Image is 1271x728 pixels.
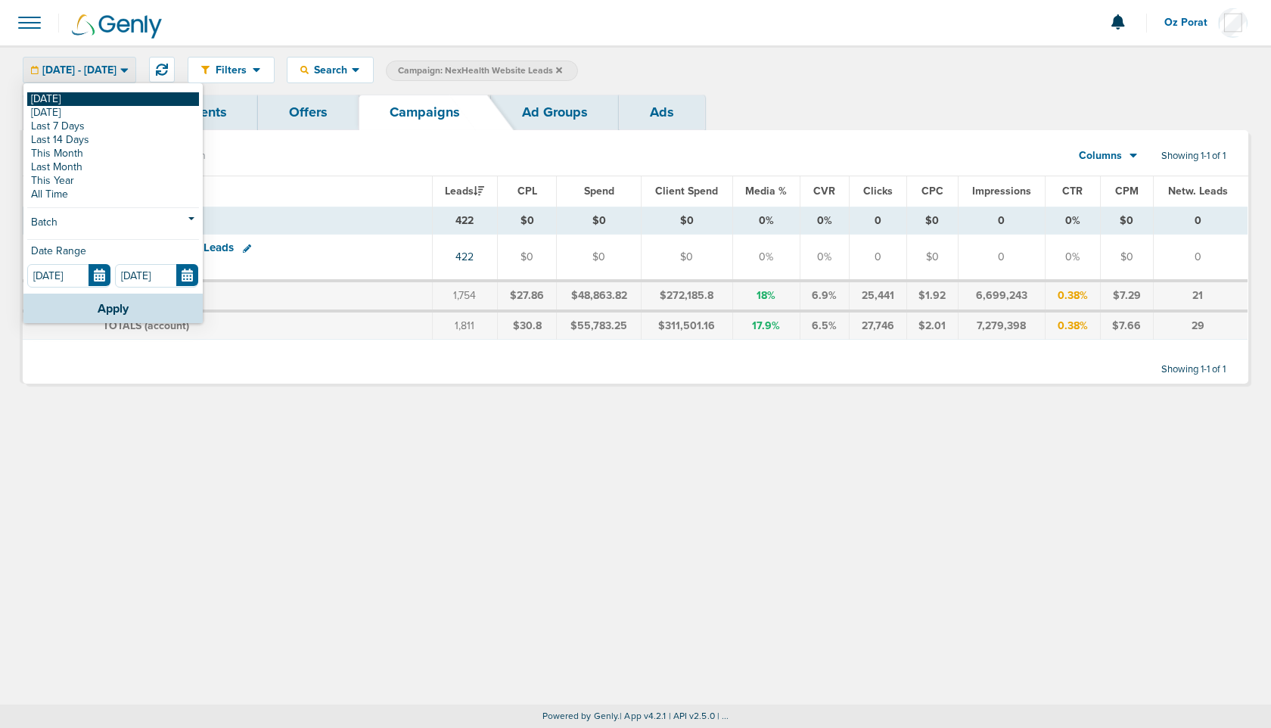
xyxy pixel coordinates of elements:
a: Last 7 Days [27,120,199,133]
td: 0% [1046,235,1101,281]
a: Batch [27,214,199,233]
td: 1,754 [432,281,497,311]
a: Dashboard [23,95,153,130]
td: 0% [800,207,849,235]
span: Showing 1-1 of 1 [1161,363,1226,376]
td: $1.92 [906,281,958,311]
td: $0 [557,235,642,281]
td: $55,783.25 [557,311,642,340]
a: Ad Groups [491,95,619,130]
span: | App v4.2.1 [620,711,666,721]
td: 18% [732,281,800,311]
td: $0 [906,207,958,235]
button: Apply [23,294,203,323]
span: Columns [1079,148,1122,163]
img: Genly [72,14,162,39]
td: TOTALS ( ) [94,207,432,235]
td: $7.29 [1100,281,1153,311]
span: Impressions [972,185,1031,198]
span: Spend [584,185,614,198]
a: [DATE] [27,106,199,120]
span: CPM [1115,185,1139,198]
td: $27.86 [497,281,556,311]
span: Clicks [863,185,893,198]
td: 0% [1046,207,1101,235]
a: Ads [619,95,705,130]
a: 422 [455,250,474,263]
td: 0 [849,207,906,235]
a: Clients [153,95,258,130]
td: $0 [1100,235,1153,281]
a: Offers [258,95,359,130]
span: Filters [210,64,253,76]
td: 7,279,398 [958,311,1045,340]
a: Last Month [27,160,199,174]
td: 0 [1154,235,1248,281]
td: TOTALS (active) ( ) [94,281,432,311]
td: $272,185.8 [641,281,732,311]
td: 0.38% [1046,281,1101,311]
span: CPL [517,185,537,198]
td: 27,746 [849,311,906,340]
td: 0% [732,207,800,235]
td: 0.38% [1046,311,1101,340]
td: 6,699,243 [958,281,1045,311]
td: $0 [497,235,556,281]
td: 0 [849,235,906,281]
td: 0 [958,207,1045,235]
td: 0 [958,235,1045,281]
td: 21 [1154,281,1248,311]
span: | API v2.5.0 [669,711,715,721]
span: Campaign: NexHealth Website Leads [398,64,562,77]
td: $7.66 [1100,311,1153,340]
a: Last 14 Days [27,133,199,147]
a: This Year [27,174,199,188]
span: Showing 1-1 of 1 [1161,150,1226,163]
span: Leads [445,185,484,198]
a: Campaigns [359,95,491,130]
td: $0 [641,235,732,281]
td: $0 [1100,207,1153,235]
span: Oz Porat [1164,17,1218,28]
a: All Time [27,188,199,201]
td: 0% [800,235,849,281]
td: $311,501.16 [641,311,732,340]
td: 0% [732,235,800,281]
td: $0 [497,207,556,235]
span: CTR [1062,185,1083,198]
span: Media % [745,185,787,198]
td: $30.8 [497,311,556,340]
td: 6.9% [800,281,849,311]
span: CVR [813,185,835,198]
span: [DATE] - [DATE] [42,65,117,76]
span: CPC [921,185,943,198]
td: 422 [432,207,497,235]
span: | ... [717,711,729,721]
td: 17.9% [732,311,800,340]
td: 1,811 [432,311,497,340]
span: Netw. Leads [1168,185,1228,198]
td: $2.01 [906,311,958,340]
span: Client Spend [655,185,718,198]
a: This Month [27,147,199,160]
div: Date Range [27,246,199,264]
td: 25,441 [849,281,906,311]
td: $0 [641,207,732,235]
td: 6.5% [800,311,849,340]
td: $0 [557,207,642,235]
a: [DATE] [27,92,199,106]
td: $0 [906,235,958,281]
td: $48,863.82 [557,281,642,311]
td: TOTALS (account) [94,311,432,340]
td: 0 [1154,207,1248,235]
span: Search [309,64,352,76]
td: 29 [1154,311,1248,340]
